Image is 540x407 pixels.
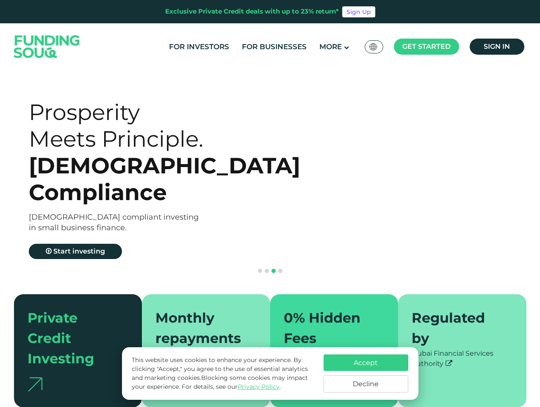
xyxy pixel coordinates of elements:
[412,348,513,369] div: Dubai Financial Services Authority
[484,42,510,50] span: Sign in
[319,42,342,51] span: More
[28,377,42,391] img: arrow
[412,308,503,348] div: Regulated by
[29,125,285,152] div: Meets Principle.
[470,39,524,55] a: Sign in
[29,212,285,223] div: [DEMOGRAPHIC_DATA] compliant investing
[165,7,339,17] div: Exclusive Private Credit deals with up to 23% return*
[29,223,285,233] div: in small business finance.
[167,40,231,54] a: For Investors
[182,383,281,390] span: For details, see our .
[29,244,122,259] a: Start investing
[277,268,284,274] button: navigation
[402,42,451,50] span: Get started
[240,40,309,54] a: For Businesses
[324,375,408,393] button: Decline
[270,268,277,274] button: navigation
[28,308,119,369] div: Private Credit Investing
[155,308,246,348] div: Monthly repayments
[238,383,280,390] a: Privacy Policy
[53,247,105,255] span: Start investing
[369,43,377,50] img: SA Flag
[132,356,315,391] p: This website uses cookies to enhance your experience. By clicking "Accept," you agree to the use ...
[6,25,89,68] img: Logo
[263,268,270,274] button: navigation
[284,308,375,348] div: 0% Hidden Fees
[324,354,408,371] button: Accept
[132,374,308,390] span: Blocking some cookies may impact your experience.
[257,268,263,274] button: navigation
[342,6,375,17] a: Sign Up
[29,152,285,206] div: [DEMOGRAPHIC_DATA] Compliance
[29,99,285,125] div: Prosperity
